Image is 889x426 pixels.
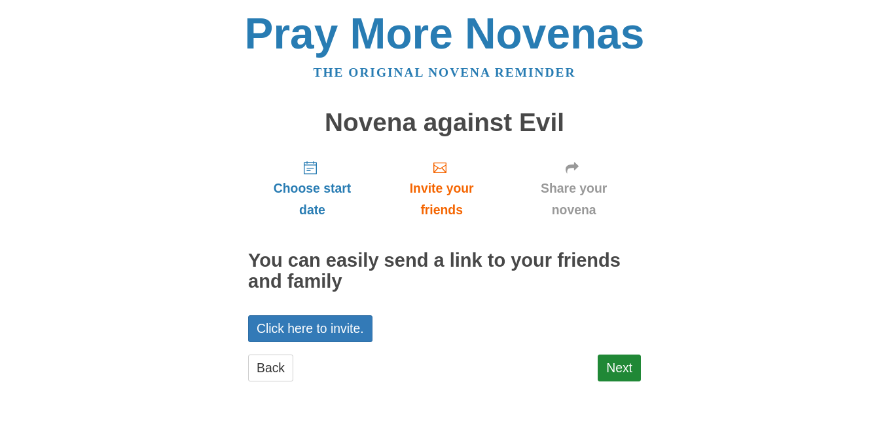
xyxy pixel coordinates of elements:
a: Choose start date [248,149,376,227]
h2: You can easily send a link to your friends and family [248,250,641,292]
span: Invite your friends [390,178,494,221]
span: Choose start date [261,178,363,221]
a: The original novena reminder [314,66,576,79]
a: Click here to invite. [248,315,372,342]
a: Pray More Novenas [245,9,645,58]
span: Share your novena [520,178,628,221]
a: Invite your friends [376,149,507,227]
h1: Novena against Evil [248,109,641,137]
a: Share your novena [507,149,641,227]
a: Next [598,355,641,381]
a: Back [248,355,293,381]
